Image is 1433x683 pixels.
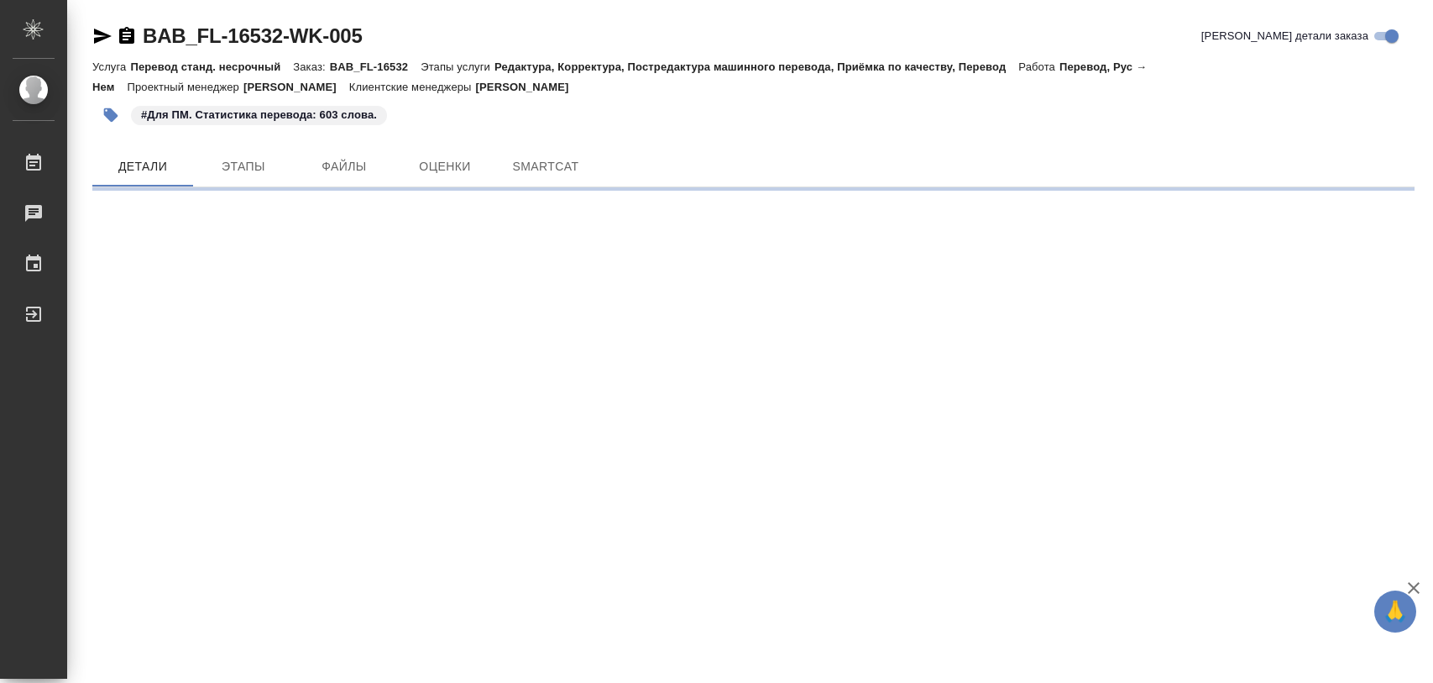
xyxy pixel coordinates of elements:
[349,81,476,93] p: Клиентские менеджеры
[421,60,494,73] p: Этапы услуги
[102,156,183,177] span: Детали
[1381,594,1409,629] span: 🙏
[203,156,284,177] span: Этапы
[293,60,329,73] p: Заказ:
[476,81,582,93] p: [PERSON_NAME]
[304,156,384,177] span: Файлы
[494,60,1018,73] p: Редактура, Корректура, Постредактура машинного перевода, Приёмка по качеству, Перевод
[143,24,363,47] a: BAB_FL-16532-WK-005
[92,60,130,73] p: Услуга
[1018,60,1059,73] p: Работа
[505,156,586,177] span: SmartCat
[1374,591,1416,633] button: 🙏
[129,107,389,121] span: Для ПМ. Статистика перевода: 603 слова.
[117,26,137,46] button: Скопировать ссылку
[141,107,377,123] p: #Для ПМ. Статистика перевода: 603 слова.
[92,97,129,134] button: Добавить тэг
[330,60,421,73] p: BAB_FL-16532
[405,156,485,177] span: Оценки
[130,60,293,73] p: Перевод станд. несрочный
[243,81,349,93] p: [PERSON_NAME]
[92,26,112,46] button: Скопировать ссылку для ЯМессенджера
[1201,28,1368,45] span: [PERSON_NAME] детали заказа
[127,81,243,93] p: Проектный менеджер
